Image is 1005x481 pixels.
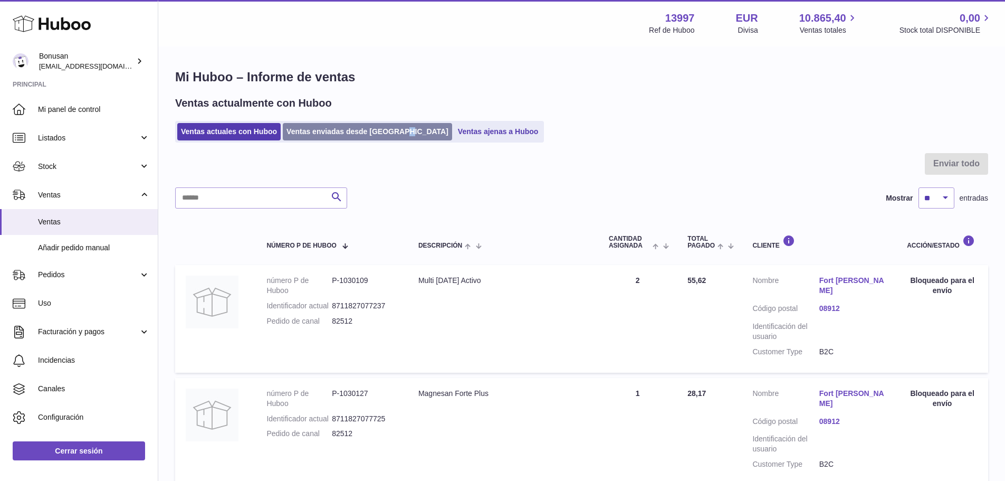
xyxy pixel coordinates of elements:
[38,162,139,172] span: Stock
[177,123,281,140] a: Ventas actuales con Huboo
[752,276,819,298] dt: Nombre
[752,347,819,357] dt: Customer Type
[266,276,332,296] dt: número P de Huboo
[332,276,397,296] dd: P-1030109
[13,53,28,69] img: info@bonusan.es
[752,389,819,411] dt: Nombre
[886,193,913,203] label: Mostrar
[819,347,886,357] dd: B2C
[819,304,886,314] a: 08912
[899,25,992,35] span: Stock total DISPONIBLE
[186,276,238,328] img: no-photo.jpg
[738,25,758,35] div: Divisa
[752,459,819,469] dt: Customer Type
[266,414,332,424] dt: Identificador actual
[186,389,238,441] img: no-photo.jpg
[266,429,332,439] dt: Pedido de canal
[332,301,397,311] dd: 8711827077237
[332,414,397,424] dd: 8711827077725
[38,190,139,200] span: Ventas
[799,11,846,25] span: 10.865,40
[752,322,819,342] dt: Identificación del usuario
[266,301,332,311] dt: Identificador actual
[960,11,980,25] span: 0,00
[13,441,145,460] a: Cerrar sesión
[960,193,988,203] span: entradas
[687,276,706,285] span: 55,62
[38,298,150,308] span: Uso
[332,316,397,326] dd: 82512
[38,412,150,422] span: Configuración
[266,389,332,409] dt: número P de Huboo
[907,389,978,409] div: Bloqueado para el envío
[38,105,150,115] span: Mi panel de control
[819,276,886,296] a: Fort [PERSON_NAME]
[283,123,452,140] a: Ventas enviadas desde [GEOGRAPHIC_DATA]
[266,242,336,249] span: número P de Huboo
[39,62,155,70] span: [EMAIL_ADDRESS][DOMAIN_NAME]
[819,417,886,427] a: 08912
[819,459,886,469] dd: B2C
[907,235,978,249] div: Acción/Estado
[38,327,139,337] span: Facturación y pagos
[799,11,858,35] a: 10.865,40 Ventas totales
[418,242,462,249] span: Descripción
[418,389,588,399] div: Magnesan Forte Plus
[819,389,886,409] a: Fort [PERSON_NAME]
[752,417,819,429] dt: Código postal
[899,11,992,35] a: 0,00 Stock total DISPONIBLE
[175,96,332,110] h2: Ventas actualmente con Huboo
[687,389,706,398] span: 28,17
[38,270,139,280] span: Pedidos
[38,355,150,365] span: Incidencias
[38,217,150,227] span: Ventas
[800,25,858,35] span: Ventas totales
[175,69,988,86] h1: Mi Huboo – Informe de ventas
[418,276,588,286] div: Multi [DATE] Activo
[332,429,397,439] dd: 82512
[332,389,397,409] dd: P-1030127
[38,243,150,253] span: Añadir pedido manual
[665,11,695,25] strong: 13997
[598,265,677,372] td: 2
[735,11,758,25] strong: EUR
[649,25,694,35] div: Ref de Huboo
[266,316,332,326] dt: Pedido de canal
[752,434,819,454] dt: Identificación del usuario
[39,51,134,71] div: Bonusan
[752,235,886,249] div: Cliente
[454,123,542,140] a: Ventas ajenas a Huboo
[907,276,978,296] div: Bloqueado para el envío
[38,384,150,394] span: Canales
[752,304,819,316] dt: Código postal
[687,235,715,249] span: Total pagado
[38,133,139,143] span: Listados
[609,235,650,249] span: Cantidad ASIGNADA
